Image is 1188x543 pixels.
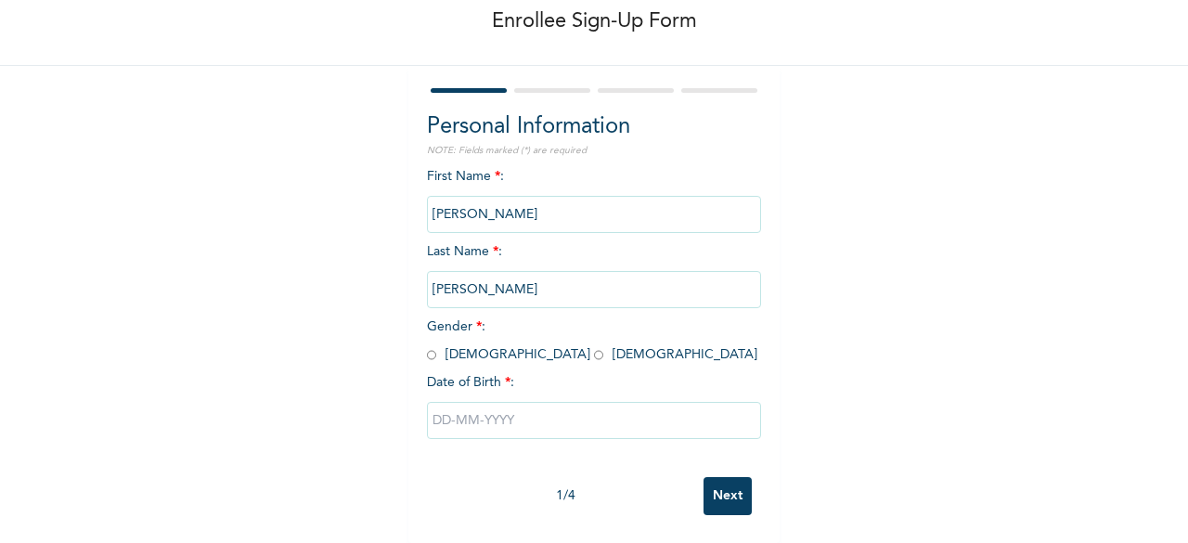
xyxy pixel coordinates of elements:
[427,170,761,221] span: First Name :
[492,6,697,37] p: Enrollee Sign-Up Form
[427,271,761,308] input: Enter your last name
[427,196,761,233] input: Enter your first name
[427,373,514,393] span: Date of Birth :
[427,402,761,439] input: DD-MM-YYYY
[427,245,761,296] span: Last Name :
[427,110,761,144] h2: Personal Information
[427,144,761,158] p: NOTE: Fields marked (*) are required
[427,320,757,361] span: Gender : [DEMOGRAPHIC_DATA] [DEMOGRAPHIC_DATA]
[704,477,752,515] input: Next
[427,486,704,506] div: 1 / 4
